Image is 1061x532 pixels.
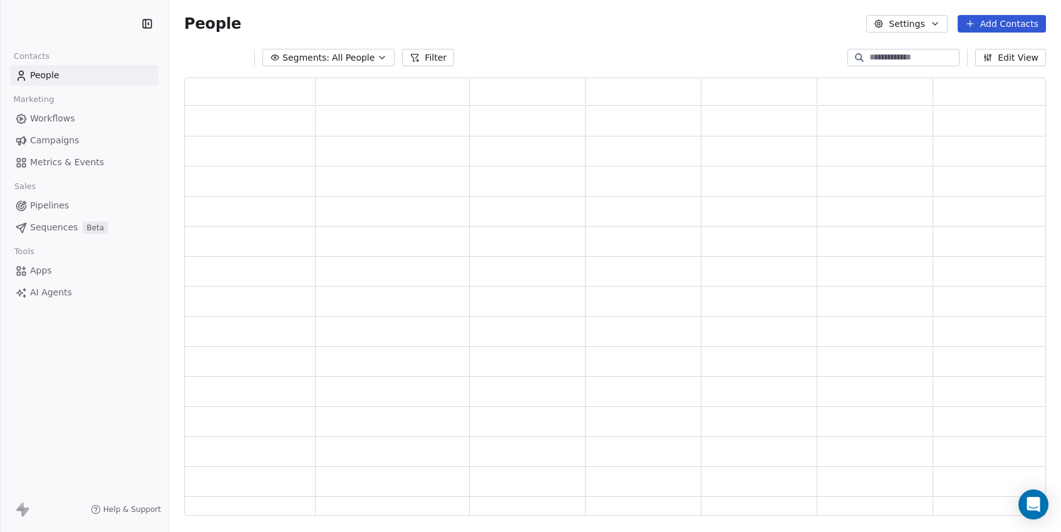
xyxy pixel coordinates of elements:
[10,108,158,129] a: Workflows
[332,51,375,64] span: All People
[184,14,241,33] span: People
[91,504,161,514] a: Help & Support
[83,222,108,234] span: Beta
[402,49,454,66] button: Filter
[30,156,104,169] span: Metrics & Events
[30,69,60,82] span: People
[30,199,69,212] span: Pipelines
[1018,489,1048,519] div: Open Intercom Messenger
[103,504,161,514] span: Help & Support
[975,49,1046,66] button: Edit View
[30,286,72,299] span: AI Agents
[9,242,39,261] span: Tools
[10,152,158,173] a: Metrics & Events
[30,134,79,147] span: Campaigns
[958,15,1046,33] button: Add Contacts
[10,130,158,151] a: Campaigns
[9,177,41,196] span: Sales
[282,51,329,64] span: Segments:
[185,106,1049,516] div: grid
[866,15,947,33] button: Settings
[8,47,55,66] span: Contacts
[30,264,52,277] span: Apps
[10,282,158,303] a: AI Agents
[10,195,158,216] a: Pipelines
[10,260,158,281] a: Apps
[10,65,158,86] a: People
[30,112,75,125] span: Workflows
[30,221,78,234] span: Sequences
[8,90,60,109] span: Marketing
[10,217,158,238] a: SequencesBeta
